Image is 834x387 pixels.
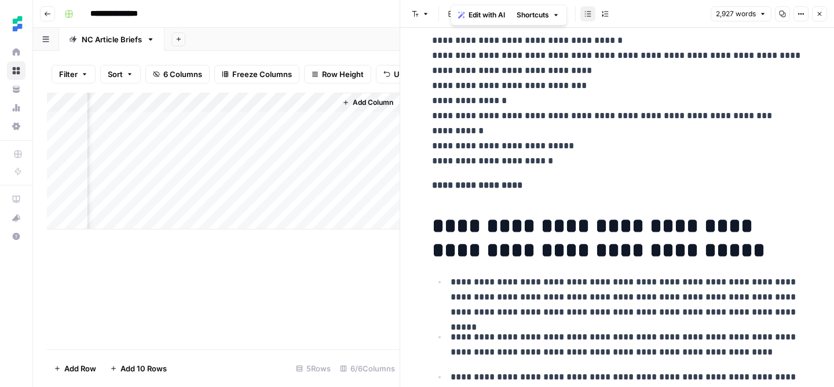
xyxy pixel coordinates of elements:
[338,95,398,110] button: Add Column
[7,61,25,80] a: Browse
[7,98,25,117] a: Usage
[59,28,164,51] a: NC Article Briefs
[7,9,25,38] button: Workspace: Ten Speed
[335,359,400,378] div: 6/6 Columns
[7,13,28,34] img: Ten Speed Logo
[711,6,771,21] button: 2,927 words
[716,9,756,19] span: 2,927 words
[82,34,142,45] div: NC Article Briefs
[7,117,25,136] a: Settings
[163,68,202,80] span: 6 Columns
[8,209,25,227] div: What's new?
[100,65,141,83] button: Sort
[291,359,335,378] div: 5 Rows
[64,363,96,374] span: Add Row
[7,227,25,246] button: Help + Support
[7,209,25,227] button: What's new?
[469,10,505,20] span: Edit with AI
[214,65,299,83] button: Freeze Columns
[322,68,364,80] span: Row Height
[52,65,96,83] button: Filter
[7,80,25,98] a: Your Data
[304,65,371,83] button: Row Height
[376,65,421,83] button: Undo
[453,8,510,23] button: Edit with AI
[353,97,393,108] span: Add Column
[120,363,167,374] span: Add 10 Rows
[47,359,103,378] button: Add Row
[7,190,25,209] a: AirOps Academy
[103,359,174,378] button: Add 10 Rows
[108,68,123,80] span: Sort
[7,43,25,61] a: Home
[145,65,210,83] button: 6 Columns
[512,8,564,23] button: Shortcuts
[59,68,78,80] span: Filter
[232,68,292,80] span: Freeze Columns
[517,10,549,20] span: Shortcuts
[394,68,414,80] span: Undo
